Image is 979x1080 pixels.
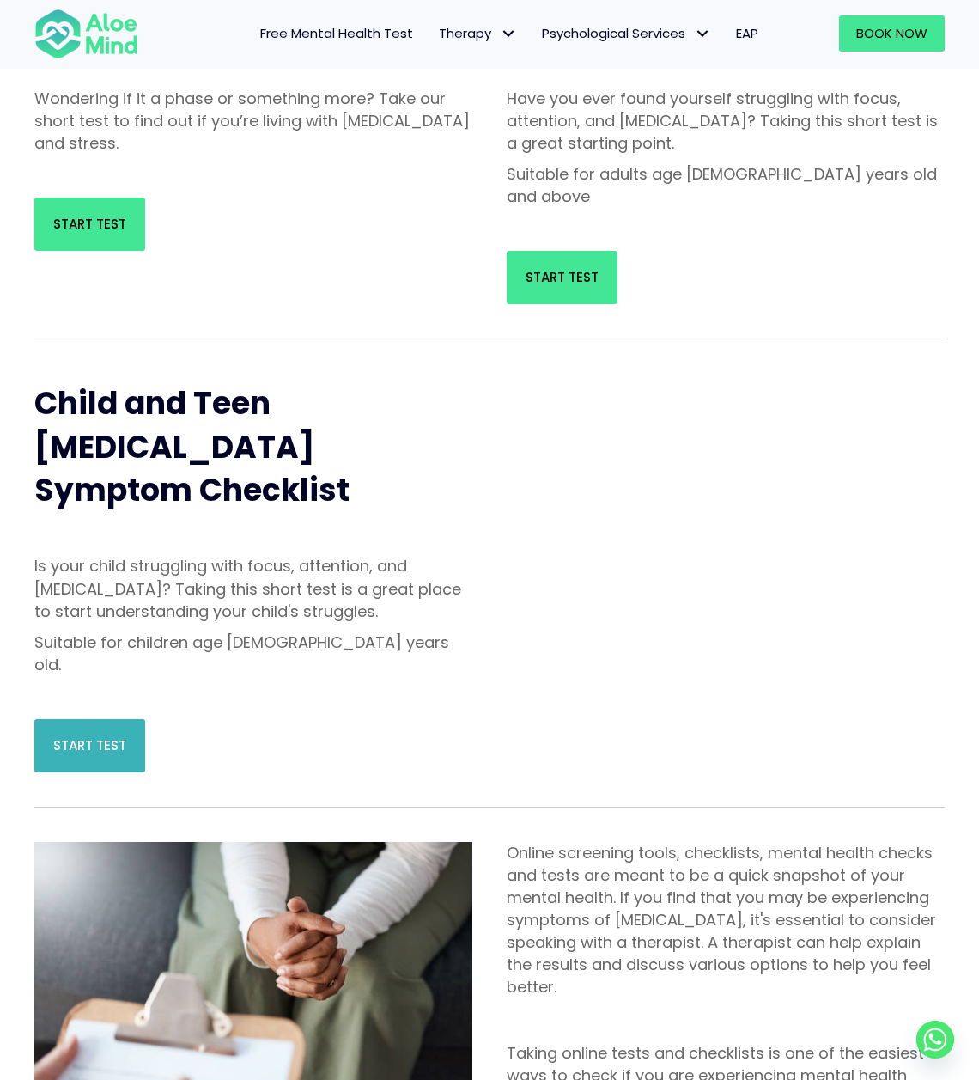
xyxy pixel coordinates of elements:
p: Wondering if it a phase or something more? Take our short test to find out if you’re living with ... [34,88,472,155]
nav: Menu [155,15,771,52]
span: Free Mental Health Test [260,24,413,42]
img: Aloe mind Logo [34,8,138,60]
a: Whatsapp [916,1021,954,1059]
a: Start Test [34,719,145,772]
a: Start Test [34,198,145,251]
a: Free Mental Health Test [247,15,426,52]
a: Psychological ServicesPsychological Services: submenu [529,15,723,52]
a: Book Now [839,15,945,52]
a: EAP [723,15,771,52]
p: Suitable for children age [DEMOGRAPHIC_DATA] years old. [34,632,472,676]
a: TherapyTherapy: submenu [426,15,529,52]
span: Therapy: submenu [496,21,520,46]
p: Suitable for adults age [DEMOGRAPHIC_DATA] years old and above [507,163,945,208]
a: Start Test [507,251,617,304]
p: Is your child struggling with focus, attention, and [MEDICAL_DATA]? Taking this short test is a g... [34,555,472,622]
span: Therapy [439,24,516,42]
span: Start Test [53,215,126,233]
span: Psychological Services: submenu [690,21,714,46]
span: EAP [736,24,758,42]
p: Have you ever found yourself struggling with focus, attention, and [MEDICAL_DATA]? Taking this sh... [507,88,945,155]
span: Start Test [53,736,126,754]
span: Start Test [526,268,599,286]
span: Book Now [856,24,927,42]
p: Online screening tools, checklists, mental health checks and tests are meant to be a quick snapsh... [507,842,945,999]
span: Psychological Services [542,24,710,42]
span: Child and Teen [MEDICAL_DATA] Symptom Checklist [34,381,350,512]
